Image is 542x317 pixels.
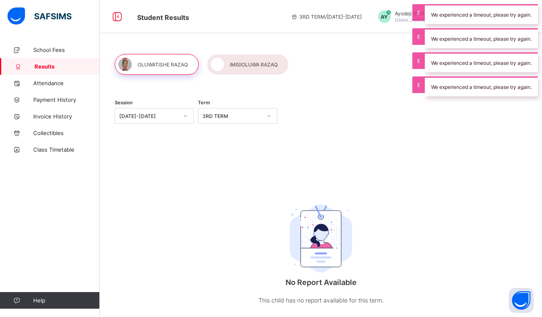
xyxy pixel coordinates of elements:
span: Class Timetable [33,146,100,153]
div: We experienced a timeout, please try again. [425,28,538,48]
img: safsims [7,7,71,25]
span: Term [198,100,210,106]
div: We experienced a timeout, please try again. [425,52,538,72]
span: session/term information [291,14,362,20]
p: No Report Available [238,278,404,287]
span: Ayodeji [PERSON_NAME] [395,10,504,17]
span: Payment History [33,96,100,103]
span: Invoice History [33,113,100,120]
div: We experienced a timeout, please try again. [425,76,538,96]
div: AyodejiRazaq [370,10,522,23]
span: [EMAIL_ADDRESS][PERSON_NAME][DOMAIN_NAME] [395,17,504,22]
div: 3RD TERM [202,113,261,119]
button: Open asap [509,288,534,313]
span: Session [115,100,133,106]
div: [DATE]-[DATE] [119,113,178,119]
span: AY [381,14,388,20]
span: Collectibles [33,130,100,136]
p: This child has no report available for this term. [238,295,404,305]
span: Attendance [33,80,100,86]
span: Help [33,297,99,304]
span: Student Results [137,13,189,22]
img: student.207b5acb3037b72b59086e8b1a17b1d0.svg [290,204,352,273]
span: Results [34,63,100,70]
div: We experienced a timeout, please try again. [425,4,538,24]
span: School Fees [33,47,100,53]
